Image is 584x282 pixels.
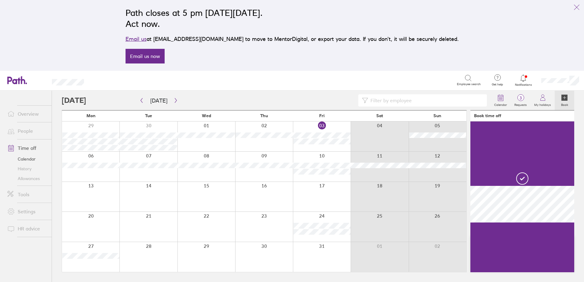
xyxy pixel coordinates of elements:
span: Sat [376,113,383,118]
span: Get help [487,83,507,86]
a: HR advice [2,222,52,235]
a: Tools [2,188,52,201]
a: 3Requests [511,91,531,110]
span: Thu [260,113,268,118]
a: Email us [126,36,147,42]
span: Notifications [513,83,533,87]
a: People [2,125,52,137]
div: Search [100,77,116,83]
a: Notifications [513,74,533,87]
span: Tue [145,113,152,118]
span: Employee search [457,82,481,86]
div: Book time off [474,113,501,118]
span: Wed [202,113,211,118]
label: Book [557,101,572,107]
span: Sun [433,113,441,118]
h2: Path closes at 5 pm [DATE][DATE]. Act now. [126,7,459,29]
a: Calendar [491,91,511,110]
a: Overview [2,108,52,120]
a: Email us now [126,49,165,63]
a: My holidays [531,91,555,110]
span: Fri [319,113,325,118]
label: My holidays [531,101,555,107]
span: 3 [511,96,531,100]
input: Filter by employee [368,95,483,106]
a: Settings [2,205,52,218]
span: Mon [86,113,96,118]
a: Time off [2,142,52,154]
a: Allowances [2,174,52,183]
a: Book [555,91,574,110]
a: History [2,164,52,174]
a: Calendar [2,154,52,164]
button: [DATE] [145,96,172,106]
label: Calendar [491,101,511,107]
p: at [EMAIL_ADDRESS][DOMAIN_NAME] to move to MentorDigital, or export your data. If you don’t, it w... [126,35,459,43]
label: Requests [511,101,531,107]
